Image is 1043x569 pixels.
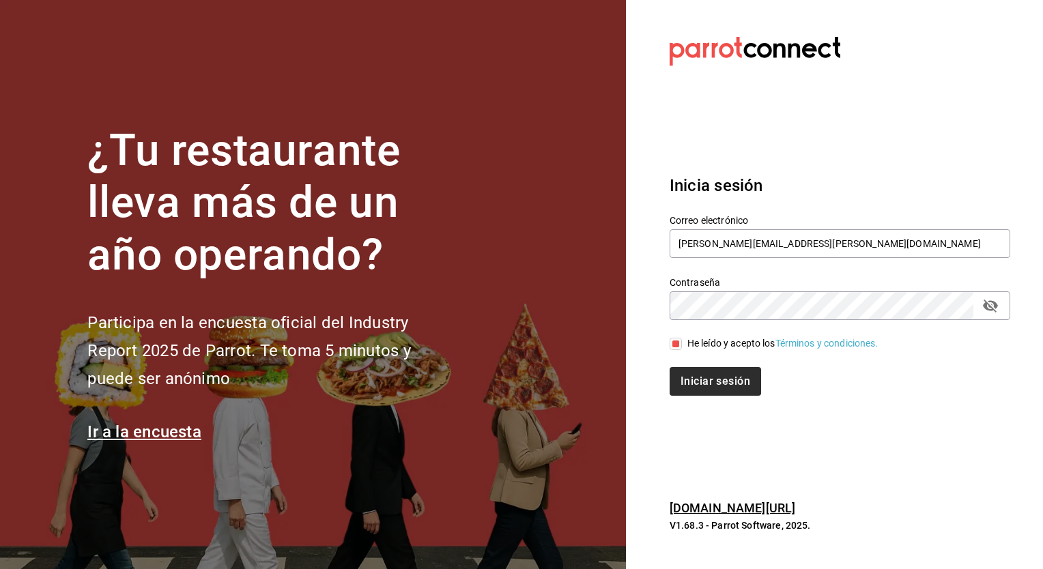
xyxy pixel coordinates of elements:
[670,229,1010,258] input: Ingresa tu correo electrónico
[687,336,878,351] div: He leído y acepto los
[670,215,1010,224] label: Correo electrónico
[87,125,456,282] h1: ¿Tu restaurante lleva más de un año operando?
[670,501,795,515] a: [DOMAIN_NAME][URL]
[670,173,1010,198] h3: Inicia sesión
[87,422,201,441] a: Ir a la encuesta
[87,309,456,392] h2: Participa en la encuesta oficial del Industry Report 2025 de Parrot. Te toma 5 minutos y puede se...
[979,294,1002,317] button: passwordField
[775,338,878,349] a: Términos y condiciones.
[670,519,1010,532] p: V1.68.3 - Parrot Software, 2025.
[670,367,761,396] button: Iniciar sesión
[670,277,1010,287] label: Contraseña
